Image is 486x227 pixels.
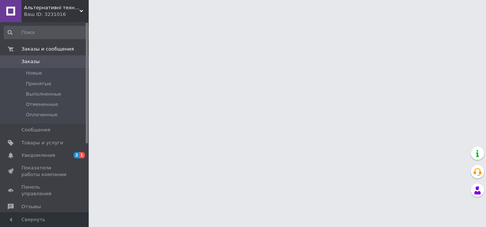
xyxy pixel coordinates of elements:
[21,184,68,197] span: Панель управления
[21,58,40,65] span: Заказы
[24,4,79,11] span: Альтернативні технології
[26,80,51,87] span: Принятые
[4,26,91,39] input: Поиск
[74,152,79,158] span: 2
[21,165,68,178] span: Показатели работы компании
[21,140,63,146] span: Товары и услуги
[26,91,61,97] span: Выполненные
[79,152,85,158] span: 1
[21,46,74,52] span: Заказы и сообщения
[21,203,41,210] span: Отзывы
[26,101,58,108] span: Отмененные
[26,111,58,118] span: Оплаченные
[21,152,55,159] span: Уведомления
[26,70,42,76] span: Новые
[21,127,50,133] span: Сообщения
[24,11,89,18] div: Ваш ID: 3231016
